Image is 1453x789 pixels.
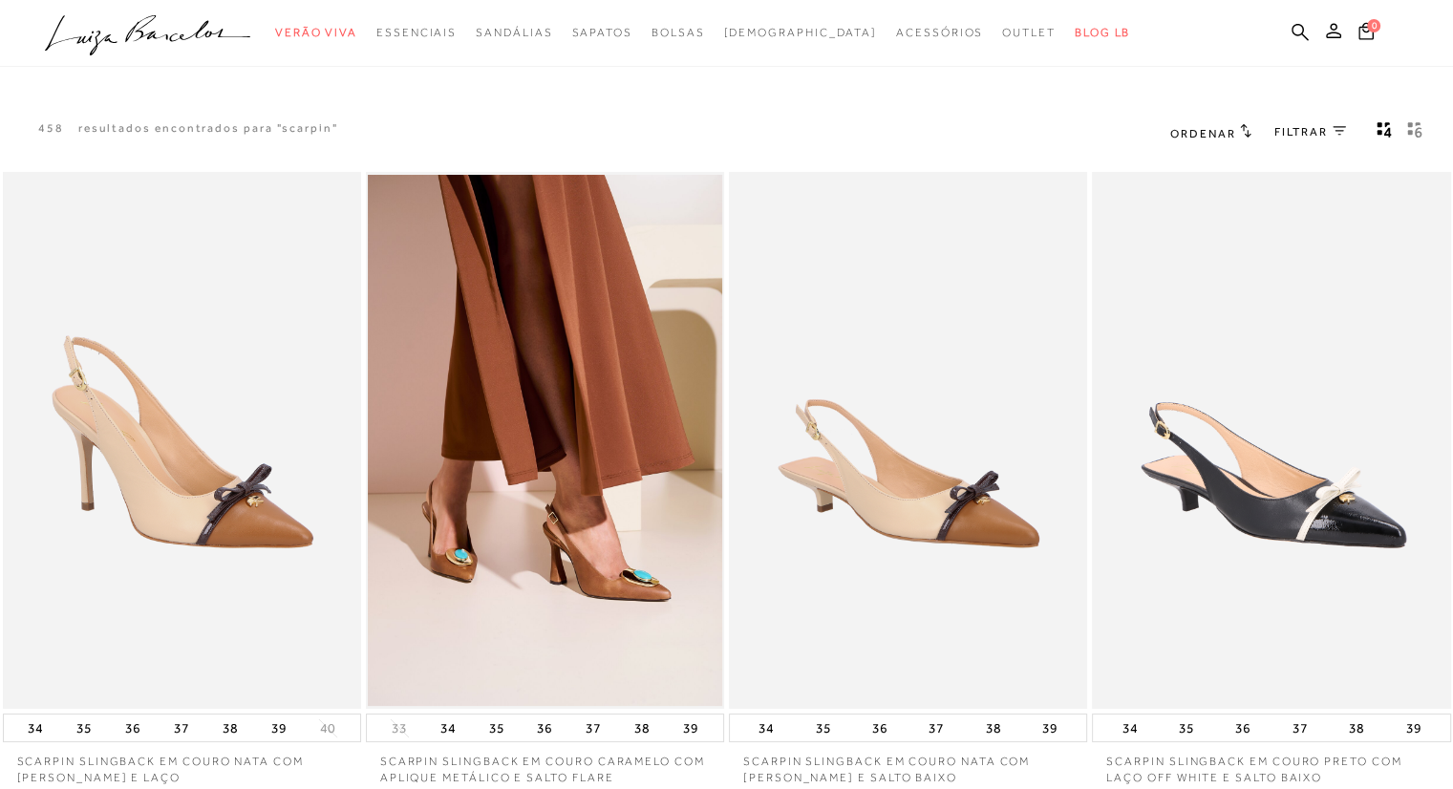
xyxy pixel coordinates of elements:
button: 37 [1287,714,1314,741]
a: categoryNavScreenReaderText [476,15,552,51]
button: 33 [386,719,413,737]
span: Verão Viva [275,26,357,39]
button: 39 [1400,714,1426,741]
button: 38 [980,714,1007,741]
button: 36 [866,714,893,741]
button: 39 [1036,714,1063,741]
button: 40 [314,719,341,737]
: resultados encontrados para "scarpin" [78,120,338,137]
img: SCARPIN SLINGBACK EM COURO PRETO COM LAÇO OFF WHITE E SALTO BAIXO [1094,175,1448,707]
a: SCARPIN SLINGBACK EM COURO NATA COM [PERSON_NAME] E LAÇO [3,742,361,786]
button: 37 [923,714,950,741]
a: categoryNavScreenReaderText [652,15,705,51]
button: 35 [482,714,509,741]
p: 458 [38,120,64,137]
a: BLOG LB [1075,15,1130,51]
span: FILTRAR [1274,124,1328,140]
span: Sandálias [476,26,552,39]
a: noSubCategoriesText [723,15,877,51]
button: gridText6Desc [1401,120,1428,145]
span: BLOG LB [1075,26,1130,39]
a: categoryNavScreenReaderText [896,15,983,51]
button: 39 [266,714,292,741]
a: categoryNavScreenReaderText [1002,15,1056,51]
img: SCARPIN SLINGBACK EM COURO NATA COM BICO CARAMELO E SALTO BAIXO [731,175,1085,707]
img: SCARPIN SLINGBACK EM COURO CARAMELO COM APLIQUE METÁLICO E SALTO FLARE [368,175,722,707]
button: 37 [168,714,195,741]
a: SCARPIN SLINGBACK EM COURO NATA COM [PERSON_NAME] E SALTO BAIXO [729,742,1087,786]
button: 34 [1116,714,1143,741]
span: 0 [1367,19,1380,32]
button: 34 [22,714,49,741]
button: 34 [753,714,780,741]
button: 35 [71,714,97,741]
button: 36 [1229,714,1256,741]
button: 36 [531,714,558,741]
button: 38 [629,714,655,741]
button: Mostrar 4 produtos por linha [1371,120,1398,145]
button: 36 [119,714,146,741]
a: categoryNavScreenReaderText [275,15,357,51]
button: 37 [580,714,607,741]
button: 39 [677,714,704,741]
a: SCARPIN SLINGBACK EM COURO CARAMELO COM APLIQUE METÁLICO E SALTO FLARE [366,742,724,786]
button: 35 [1173,714,1200,741]
button: 35 [810,714,837,741]
button: 0 [1353,21,1379,47]
span: Sapatos [571,26,631,39]
button: 38 [1343,714,1370,741]
span: Bolsas [652,26,705,39]
span: Ordenar [1170,127,1235,140]
a: categoryNavScreenReaderText [571,15,631,51]
a: categoryNavScreenReaderText [376,15,457,51]
span: Outlet [1002,26,1056,39]
span: [DEMOGRAPHIC_DATA] [723,26,877,39]
img: SCARPIN SLINGBACK EM COURO NATA COM BICO CARAMELO E LAÇO [5,175,359,707]
button: 34 [435,714,461,741]
button: 38 [217,714,244,741]
a: SCARPIN SLINGBACK EM COURO PRETO COM LAÇO OFF WHITE E SALTO BAIXO [1092,742,1450,786]
span: Acessórios [896,26,983,39]
span: Essenciais [376,26,457,39]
